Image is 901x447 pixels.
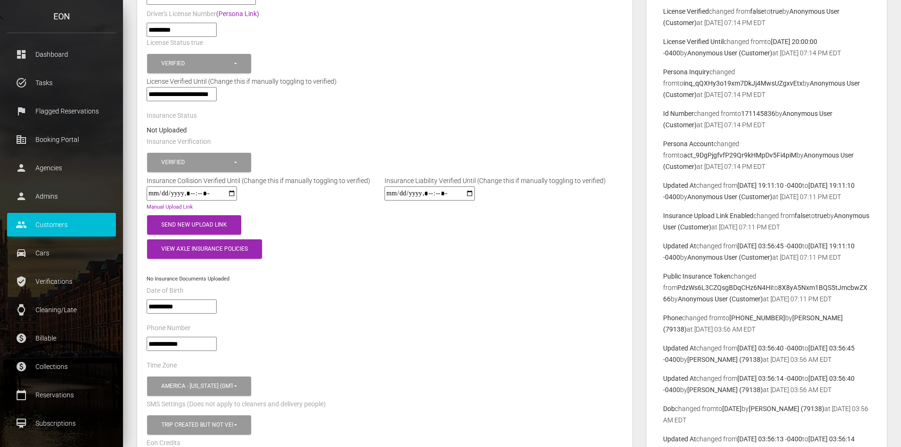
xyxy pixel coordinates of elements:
button: Send New Upload Link [147,215,241,235]
b: PdzWs6L3CZQsgBDqCHz6N4Hi [677,284,772,291]
p: changed from to by at [DATE] 07:14 PM EDT [663,138,870,172]
b: Updated At [663,242,696,250]
div: License Verified Until (Change this if manually toggling to verified) [140,76,630,87]
b: [DATE] 03:56:14 -0400 [737,375,802,382]
b: true [815,212,827,219]
p: changed from to by at [DATE] 03:56 AM EDT [663,312,870,335]
b: 171145836 [741,110,775,117]
p: changed from to by at [DATE] 03:56 AM EDT [663,342,870,365]
b: [PERSON_NAME] (79138) [749,405,824,412]
a: corporate_fare Booking Portal [7,128,116,151]
b: [PERSON_NAME] (79138) [687,356,763,363]
button: Verified [147,153,251,172]
b: false [750,8,764,15]
b: Insurance Upload Link Enabled [663,212,753,219]
b: inq_qQXHy3o19xm7DkJj4MwsUZgxvEtx [683,79,803,87]
b: [PHONE_NUMBER] [729,314,785,322]
p: Verifications [14,274,109,289]
a: Manual Upload Link [147,204,193,210]
b: Dob [663,405,675,412]
b: [DATE] 19:11:10 -0400 [737,182,802,189]
p: Customers [14,218,109,232]
p: Booking Portal [14,132,109,147]
label: Insurance Verification [147,137,211,147]
a: people Customers [7,213,116,237]
b: License Verified Until [663,38,724,45]
div: Verified [161,158,233,167]
small: No Insurance Documents Uploaded [147,276,229,282]
b: [DATE] 03:56:13 -0400 [737,435,802,443]
p: Agencies [14,161,109,175]
label: Insurance Status [147,111,197,121]
p: Billable [14,331,109,345]
p: changed from to by at [DATE] 07:11 PM EDT [663,180,870,202]
label: Date of Birth [147,286,184,296]
p: changed from to by at [DATE] 07:14 PM EDT [663,108,870,131]
b: License Verified [663,8,709,15]
b: [DATE] 03:56:40 -0400 [737,344,802,352]
p: Reservations [14,388,109,402]
b: [DATE] [722,405,742,412]
b: Updated At [663,435,696,443]
b: Updated At [663,344,696,352]
b: Anonymous User (Customer) [687,193,772,201]
a: verified_user Verifications [7,270,116,293]
p: Cars [14,246,109,260]
p: Tasks [14,76,109,90]
b: Id Number [663,110,694,117]
b: Updated At [663,375,696,382]
p: changed from to by at [DATE] 07:14 PM EDT [663,6,870,28]
div: Verified [161,60,233,68]
b: Updated At [663,182,696,189]
b: Anonymous User (Customer) [687,49,772,57]
button: America - New York (GMT -05:00) [147,377,251,396]
a: watch Cleaning/Late [7,298,116,322]
label: SMS Settings (Does not apply to cleaners and delivery people) [147,400,326,409]
p: Flagged Reservations [14,104,109,118]
a: (Persona Link) [216,10,259,18]
button: View Axle Insurance Policies [147,239,262,259]
b: Anonymous User (Customer) [687,254,772,261]
a: drive_eta Cars [7,241,116,265]
p: changed from to by at [DATE] 07:11 PM EDT [663,240,870,263]
a: dashboard Dashboard [7,43,116,66]
a: person Agencies [7,156,116,180]
p: changed from to by at [DATE] 03:56 AM EDT [663,403,870,426]
div: Trip created but not verified , Customer is verified and trip is set to go [161,421,233,429]
a: paid Collections [7,355,116,378]
label: Driver's License Number [147,9,259,19]
p: changed from to by at [DATE] 07:11 PM EDT [663,271,870,305]
p: Cleaning/Late [14,303,109,317]
a: flag Flagged Reservations [7,99,116,123]
b: true [770,8,782,15]
b: Persona Inquiry [663,68,709,76]
a: task_alt Tasks [7,71,116,95]
label: License Status true [147,38,203,48]
b: Anonymous User (Customer) [678,295,763,303]
a: person Admins [7,184,116,208]
button: Verified [147,54,251,73]
button: Trip created but not verified, Customer is verified and trip is set to go [147,415,251,435]
div: Insurance Collision Verified Until (Change this if manually toggling to verified) [140,175,377,186]
b: [DATE] 03:56:45 -0400 [737,242,802,250]
p: Admins [14,189,109,203]
p: changed from to by at [DATE] 07:14 PM EDT [663,66,870,100]
b: Persona Account [663,140,714,148]
b: false [795,212,809,219]
div: Insurance Liability Verified Until (Change this if manually toggling to verified) [377,175,613,186]
div: America - [US_STATE] (GMT -05:00) [161,382,233,390]
strong: Not Uploaded [147,126,187,134]
b: [PERSON_NAME] (79138) [687,386,763,394]
label: Time Zone [147,361,177,370]
a: calendar_today Reservations [7,383,116,407]
a: card_membership Subscriptions [7,412,116,435]
label: Phone Number [147,324,191,333]
p: Dashboard [14,47,109,61]
b: Public Insurance Token [663,272,731,280]
b: Phone [663,314,682,322]
p: Subscriptions [14,416,109,430]
p: changed from to by at [DATE] 03:56 AM EDT [663,373,870,395]
p: changed from to by at [DATE] 07:11 PM EDT [663,210,870,233]
a: paid Billable [7,326,116,350]
b: act_9DgPjgfvfP29Qr9kHMpDv5Fi4piM [683,151,796,159]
